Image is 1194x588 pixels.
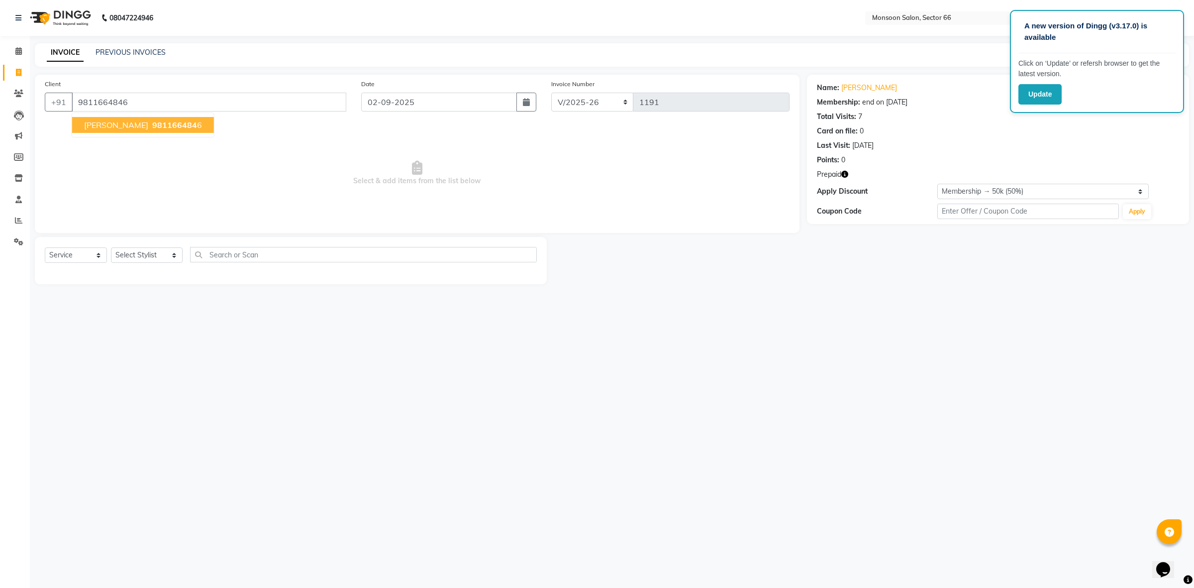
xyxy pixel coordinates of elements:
[1123,204,1151,219] button: Apply
[45,80,61,89] label: Client
[817,112,856,122] div: Total Visits:
[45,93,73,112] button: +91
[852,140,874,151] div: [DATE]
[551,80,595,89] label: Invoice Number
[361,80,375,89] label: Date
[817,97,860,108] div: Membership:
[190,247,537,262] input: Search or Scan
[817,83,839,93] div: Name:
[1018,58,1176,79] p: Click on ‘Update’ or refersh browser to get the latest version.
[862,97,907,108] div: end on [DATE]
[109,4,153,32] b: 08047224946
[817,186,938,197] div: Apply Discount
[841,83,897,93] a: [PERSON_NAME]
[47,44,84,62] a: INVOICE
[817,155,839,165] div: Points:
[72,93,346,112] input: Search by Name/Mobile/Email/Code
[817,206,938,217] div: Coupon Code
[1018,84,1062,105] button: Update
[96,48,166,57] a: PREVIOUS INVOICES
[841,155,845,165] div: 0
[937,204,1118,219] input: Enter Offer / Coupon Code
[817,126,858,136] div: Card on file:
[858,112,862,122] div: 7
[860,126,864,136] div: 0
[25,4,94,32] img: logo
[817,140,850,151] div: Last Visit:
[1152,548,1184,578] iframe: chat widget
[45,123,790,223] span: Select & add items from the list below
[150,120,202,130] ngb-highlight: 6
[817,169,841,180] span: Prepaid
[152,120,197,130] span: 981166484
[84,120,148,130] span: [PERSON_NAME]
[1024,20,1170,43] p: A new version of Dingg (v3.17.0) is available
